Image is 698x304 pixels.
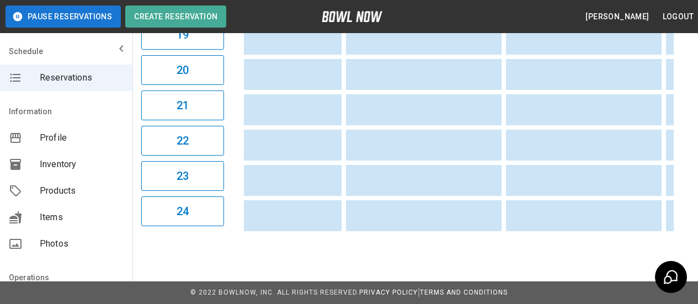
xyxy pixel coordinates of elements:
a: Privacy Policy [359,289,418,296]
h6: 23 [177,167,189,185]
span: Profile [40,131,124,145]
button: 23 [141,161,224,191]
span: Reservations [40,71,124,84]
span: Photos [40,237,124,250]
button: 20 [141,55,224,85]
button: Logout [658,7,698,27]
h6: 24 [177,202,189,220]
button: Pause Reservations [6,6,121,28]
h6: 20 [177,61,189,79]
span: © 2022 BowlNow, Inc. All Rights Reserved. [190,289,359,296]
img: logo [322,11,382,22]
h6: 19 [177,26,189,44]
span: Inventory [40,158,124,171]
button: [PERSON_NAME] [581,7,653,27]
button: 22 [141,126,224,156]
h6: 21 [177,97,189,114]
button: 19 [141,20,224,50]
span: Products [40,184,124,198]
h6: 22 [177,132,189,150]
button: Create Reservation [125,6,226,28]
span: Items [40,211,124,224]
a: Terms and Conditions [420,289,508,296]
button: 21 [141,90,224,120]
button: 24 [141,196,224,226]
